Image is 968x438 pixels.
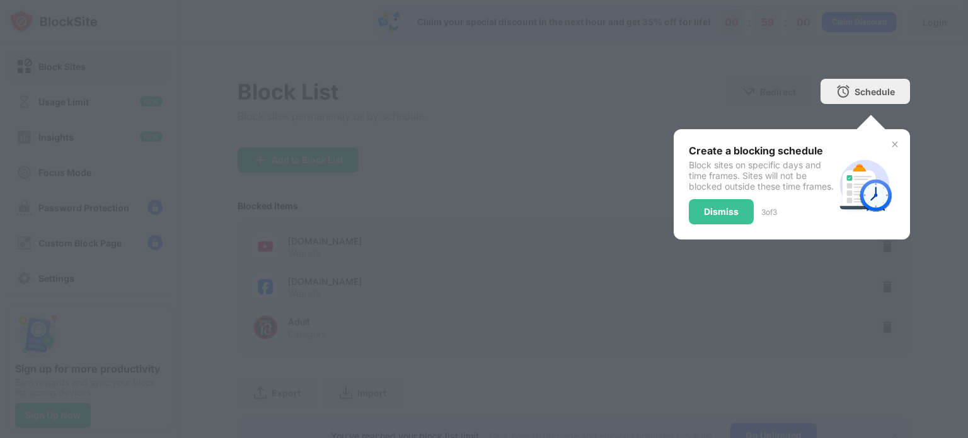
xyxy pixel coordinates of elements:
[689,159,834,192] div: Block sites on specific days and time frames. Sites will not be blocked outside these time frames.
[761,207,777,217] div: 3 of 3
[689,144,834,157] div: Create a blocking schedule
[704,207,739,217] div: Dismiss
[855,86,895,97] div: Schedule
[890,139,900,149] img: x-button.svg
[834,154,895,215] img: schedule.svg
